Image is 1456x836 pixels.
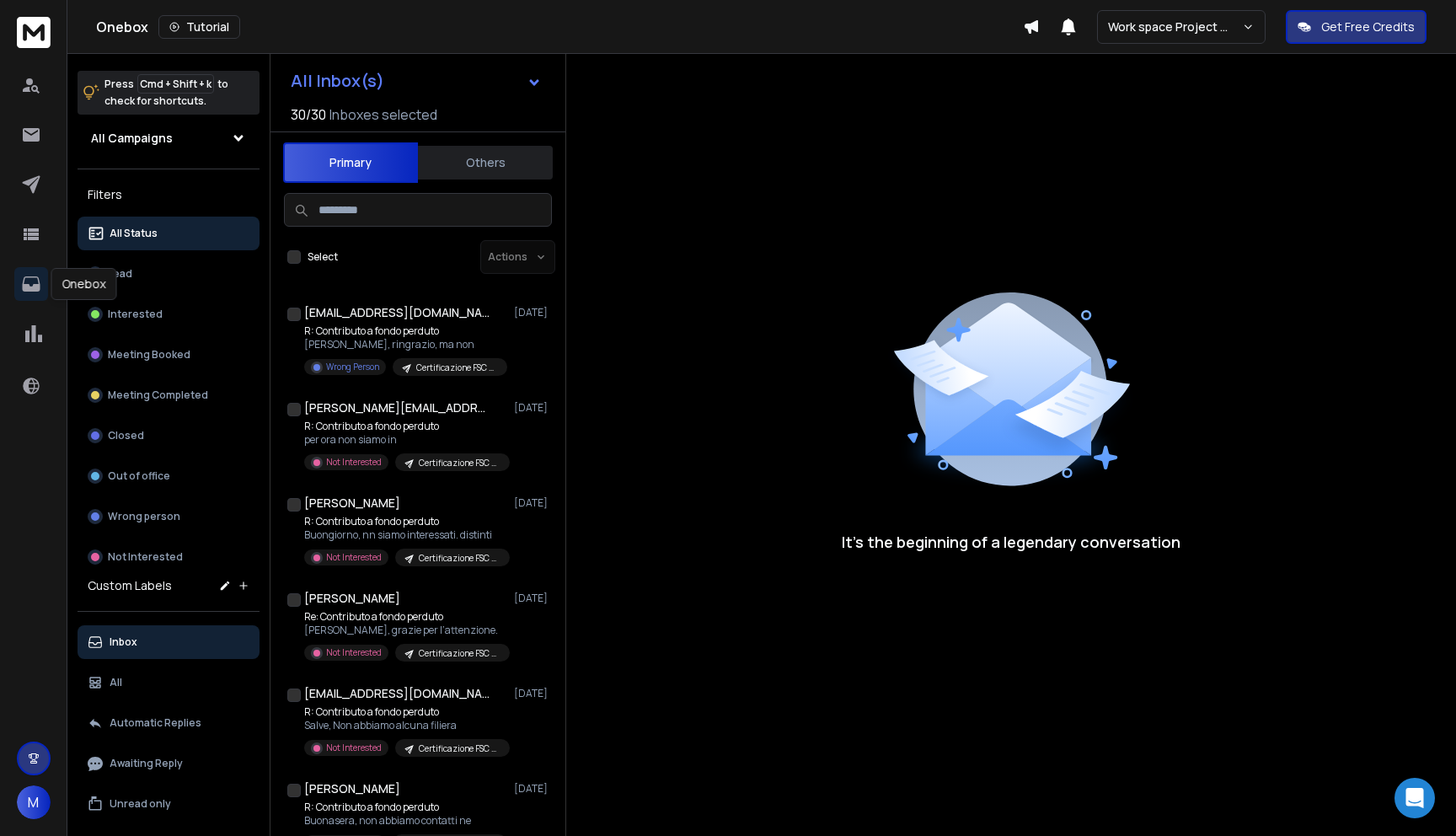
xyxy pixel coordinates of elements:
[108,389,208,402] p: Meeting Completed
[110,635,137,649] p: Inbox
[51,268,117,300] div: Onebox
[110,716,201,730] p: Automatic Replies
[78,257,260,291] button: Lead
[304,515,506,528] p: R: Contributo a fondo perduto
[291,72,384,89] h1: All Inbox(s)
[304,338,506,351] p: [PERSON_NAME], ringrazio, ma non
[108,550,183,564] p: Not Interested
[326,361,379,373] p: Wrong Person
[78,500,260,533] button: Wrong person
[419,742,500,755] p: Certificazione FSC CoC Piemonte -(Tipografia / Stampa / Packaging / Carta) Test 1
[277,64,555,98] button: All Inbox(s)
[78,121,260,155] button: All Campaigns
[514,782,552,796] p: [DATE]
[108,510,180,523] p: Wrong person
[326,551,382,564] p: Not Interested
[304,433,506,447] p: per ora non siamo in
[304,624,506,637] p: [PERSON_NAME], grazie per l’attenzione.
[416,362,497,374] p: Certificazione FSC CoC Piemonte -(Tipografia / Stampa / Packaging / Carta) Test 1
[283,142,418,183] button: Primary
[17,785,51,819] button: M
[304,420,506,433] p: R: Contributo a fondo perduto
[304,685,490,702] h1: [EMAIL_ADDRESS][DOMAIN_NAME]
[108,348,190,362] p: Meeting Booked
[110,676,122,689] p: All
[78,419,260,453] button: Closed
[326,646,382,659] p: Not Interested
[108,267,132,281] p: Lead
[514,306,552,319] p: [DATE]
[304,304,490,321] h1: [EMAIL_ADDRESS][DOMAIN_NAME]
[110,227,158,240] p: All Status
[514,687,552,700] p: [DATE]
[326,456,382,469] p: Not Interested
[304,780,400,797] h1: [PERSON_NAME]
[326,742,382,754] p: Not Interested
[304,495,400,512] h1: [PERSON_NAME]
[78,747,260,780] button: Awaiting Reply
[418,144,553,181] button: Others
[78,338,260,372] button: Meeting Booked
[291,104,326,125] span: 30 / 30
[304,610,506,624] p: Re: Contributo a fondo perduto
[78,459,260,493] button: Out of office
[108,429,144,442] p: Closed
[1286,10,1427,44] button: Get Free Credits
[78,183,260,206] h3: Filters
[842,530,1180,554] p: It’s the beginning of a legendary conversation
[110,757,183,770] p: Awaiting Reply
[78,787,260,821] button: Unread only
[78,625,260,659] button: Inbox
[1394,778,1435,818] div: Open Intercom Messenger
[308,250,338,264] label: Select
[1108,19,1242,35] p: Work space Project Consulting
[158,15,240,39] button: Tutorial
[304,590,400,607] h1: [PERSON_NAME]
[96,15,1023,39] div: Onebox
[304,705,506,719] p: R: Contributo a fondo perduto
[304,324,506,338] p: R: Contributo a fondo perduto
[419,647,500,660] p: Certificazione FSC CoC Piemonte -(Tipografia / Stampa / Packaging / Carta) Test 1
[304,719,506,732] p: Salve, Non abbiamo alcuna filiera
[88,577,172,594] h3: Custom Labels
[514,401,552,415] p: [DATE]
[91,130,173,147] h1: All Campaigns
[304,528,506,542] p: Buongiorno, nn siamo interessati. distinti
[78,297,260,331] button: Interested
[110,797,171,811] p: Unread only
[514,592,552,605] p: [DATE]
[78,706,260,740] button: Automatic Replies
[304,399,490,416] h1: [PERSON_NAME][EMAIL_ADDRESS][DOMAIN_NAME]
[329,104,437,125] h3: Inboxes selected
[108,469,170,483] p: Out of office
[78,666,260,699] button: All
[419,552,500,565] p: Certificazione FSC CoC Piemonte -(Tipografia / Stampa / Packaging / Carta) Test 1
[514,496,552,510] p: [DATE]
[104,76,228,110] p: Press to check for shortcuts.
[304,814,506,828] p: Buonasera, non abbiamo contatti ne
[78,540,260,574] button: Not Interested
[304,801,506,814] p: R: Contributo a fondo perduto
[137,74,214,94] span: Cmd + Shift + k
[1321,19,1415,35] p: Get Free Credits
[419,457,500,469] p: Certificazione FSC CoC Piemonte -(Tipografia / Stampa / Packaging / Carta) Test 1
[78,378,260,412] button: Meeting Completed
[108,308,163,321] p: Interested
[78,217,260,250] button: All Status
